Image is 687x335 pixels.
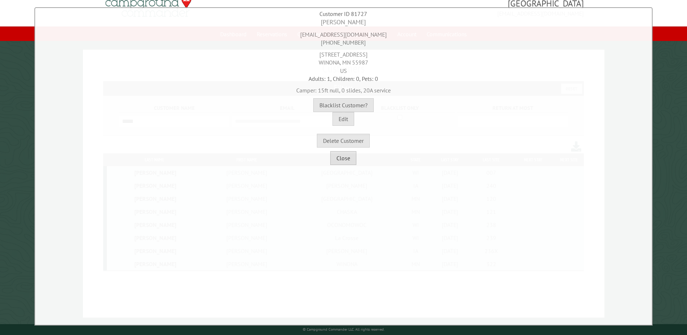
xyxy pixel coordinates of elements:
div: [PERSON_NAME] [37,18,650,27]
div: Adults: 1, Children: 0, Pets: 0 [37,75,650,83]
div: [EMAIL_ADDRESS][DOMAIN_NAME] [PHONE_NUMBER] [37,27,650,47]
button: Blacklist Customer? [313,98,374,112]
button: Close [330,151,356,165]
div: Camper: 15ft null, 0 slides, 20A service [37,83,650,94]
div: Customer ID 81727 [37,10,650,18]
button: Edit [332,112,354,126]
small: © Campground Commander LLC. All rights reserved. [303,327,385,332]
div: [STREET_ADDRESS] WINONA, MN 55987 US [37,47,650,75]
button: Delete Customer [317,134,370,148]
